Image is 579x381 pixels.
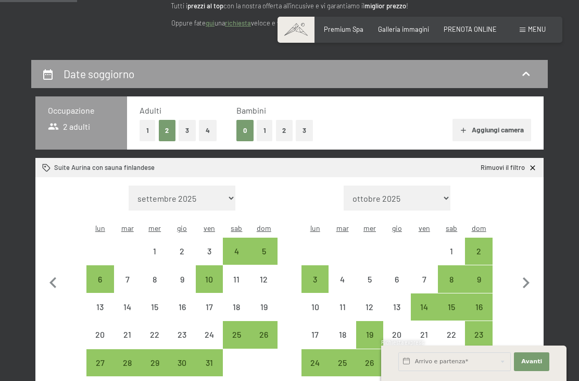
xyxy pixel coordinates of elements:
div: Sun Oct 19 2025 [250,293,278,321]
div: 20 [87,330,112,355]
div: arrivo/check-in non effettuabile [250,293,278,321]
div: 15 [142,303,167,328]
div: 6 [87,275,112,300]
div: Wed Oct 08 2025 [141,265,168,292]
div: 15 [439,303,464,328]
div: 12 [357,303,382,328]
div: arrivo/check-in possibile [196,349,223,376]
a: PRENOTA ONLINE [444,25,497,33]
div: Mon Nov 17 2025 [301,321,329,348]
div: Thu Nov 06 2025 [383,265,410,292]
div: Sat Oct 04 2025 [223,238,250,265]
div: 23 [169,330,194,355]
div: arrivo/check-in possibile [356,321,383,348]
span: Galleria immagini [378,25,429,33]
div: 18 [224,303,249,328]
svg: Camera [42,164,51,173]
div: Fri Oct 10 2025 [196,265,223,292]
div: arrivo/check-in non effettuabile [168,238,195,265]
div: arrivo/check-in possibile [411,293,438,321]
div: arrivo/check-in non effettuabile [383,293,410,321]
div: arrivo/check-in non effettuabile [383,265,410,292]
div: Wed Nov 19 2025 [356,321,383,348]
div: arrivo/check-in possibile [223,321,250,348]
a: quì [206,19,215,27]
div: arrivo/check-in non effettuabile [411,265,438,292]
button: 3 [179,120,196,141]
div: Sat Nov 22 2025 [438,321,465,348]
div: arrivo/check-in non effettuabile [114,321,141,348]
div: 24 [197,330,222,355]
div: arrivo/check-in non effettuabile [356,293,383,321]
button: 4 [199,120,217,141]
div: arrivo/check-in possibile [301,265,329,292]
div: Wed Oct 15 2025 [141,293,168,321]
div: arrivo/check-in non effettuabile [168,293,195,321]
div: arrivo/check-in non effettuabile [438,238,465,265]
div: Sat Nov 15 2025 [438,293,465,321]
div: Tue Nov 18 2025 [329,321,356,348]
div: 20 [384,330,409,355]
div: Sat Nov 01 2025 [438,238,465,265]
div: arrivo/check-in non effettuabile [223,265,250,292]
div: 14 [412,303,437,328]
button: 2 [276,120,293,141]
div: 18 [330,330,355,355]
div: 25 [224,330,249,355]
abbr: venerdì [419,224,430,232]
div: arrivo/check-in non effettuabile [196,238,223,265]
div: Thu Oct 23 2025 [168,321,195,348]
div: 6 [384,275,409,300]
div: arrivo/check-in non effettuabile [141,293,168,321]
p: Oppure fate una veloce e vi facciamo subito la offerta piacevole. Grazie [81,18,498,28]
div: Mon Nov 10 2025 [301,293,329,321]
div: 5 [357,275,382,300]
div: 17 [197,303,222,328]
button: Mese successivo [515,186,537,377]
div: 11 [224,275,249,300]
div: 10 [197,275,222,300]
span: Premium Spa [324,25,363,33]
button: 3 [296,120,313,141]
div: arrivo/check-in non effettuabile [196,293,223,321]
button: Avanti [514,352,549,371]
div: arrivo/check-in non effettuabile [250,265,278,292]
div: 3 [197,247,222,272]
div: arrivo/check-in possibile [86,349,114,376]
div: Fri Oct 24 2025 [196,321,223,348]
div: 12 [251,275,276,300]
div: arrivo/check-in non effettuabile [141,265,168,292]
div: arrivo/check-in non effettuabile [86,293,114,321]
abbr: mercoledì [148,224,161,232]
div: arrivo/check-in non effettuabile [301,293,329,321]
button: 0 [236,120,254,141]
abbr: giovedì [392,224,402,232]
div: 10 [303,303,328,328]
div: arrivo/check-in non effettuabile [114,293,141,321]
div: arrivo/check-in non effettuabile [114,265,141,292]
a: Rimuovi il filtro [481,163,537,173]
div: 1 [142,247,167,272]
div: 9 [466,275,491,300]
div: arrivo/check-in possibile [438,293,465,321]
span: Adulti [140,105,161,115]
div: 17 [303,330,328,355]
div: arrivo/check-in possibile [250,321,278,348]
div: Tue Oct 21 2025 [114,321,141,348]
abbr: lunedì [95,224,105,232]
strong: miglior prezzo [364,2,406,10]
div: arrivo/check-in non effettuabile [141,321,168,348]
div: Wed Oct 29 2025 [141,349,168,376]
div: arrivo/check-in non effettuabile [223,293,250,321]
button: 1 [140,120,156,141]
div: 22 [142,330,167,355]
div: Thu Nov 13 2025 [383,293,410,321]
div: Wed Nov 26 2025 [356,349,383,376]
div: Wed Nov 12 2025 [356,293,383,321]
div: Thu Oct 16 2025 [168,293,195,321]
span: Avanti [521,358,542,366]
h2: Date soggiorno [64,67,134,80]
div: Fri Nov 07 2025 [411,265,438,292]
div: Sun Oct 05 2025 [250,238,278,265]
div: arrivo/check-in non effettuabile [196,321,223,348]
